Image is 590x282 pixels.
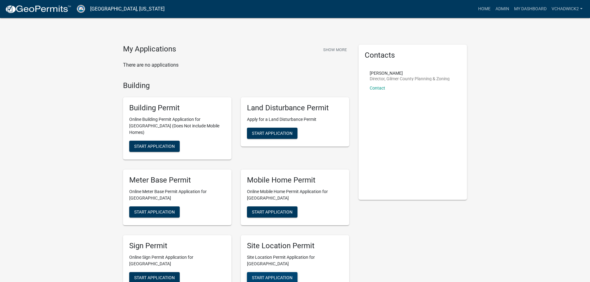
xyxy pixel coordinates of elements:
a: VChadwick2 [549,3,585,15]
p: Online Building Permit Application for [GEOGRAPHIC_DATA] (Does Not include Mobile Homes) [129,116,225,136]
p: Site Location Permit Application for [GEOGRAPHIC_DATA] [247,254,343,267]
p: Online Mobile Home Permit Application for [GEOGRAPHIC_DATA] [247,188,343,201]
span: Start Application [252,209,293,214]
span: Start Application [252,131,293,136]
h4: Building [123,81,349,90]
a: [GEOGRAPHIC_DATA], [US_STATE] [90,4,165,14]
button: Start Application [129,206,180,218]
a: Contact [370,86,385,90]
p: There are no applications [123,61,349,69]
button: Show More [321,45,349,55]
button: Start Application [247,128,297,139]
button: Start Application [247,206,297,218]
h5: Building Permit [129,104,225,112]
h5: Meter Base Permit [129,176,225,185]
h5: Land Disturbance Permit [247,104,343,112]
button: Start Application [129,141,180,152]
p: Online Meter Base Permit Application for [GEOGRAPHIC_DATA] [129,188,225,201]
span: Start Application [134,144,175,149]
p: Apply for a Land Disturbance Permit [247,116,343,123]
h4: My Applications [123,45,176,54]
a: My Dashboard [512,3,549,15]
span: Start Application [134,209,175,214]
h5: Mobile Home Permit [247,176,343,185]
a: Home [476,3,493,15]
span: Start Application [134,275,175,280]
p: [PERSON_NAME] [370,71,450,75]
h5: Sign Permit [129,241,225,250]
img: Gilmer County, Georgia [76,5,85,13]
span: Start Application [252,275,293,280]
h5: Site Location Permit [247,241,343,250]
p: Online Sign Permit Application for [GEOGRAPHIC_DATA] [129,254,225,267]
h5: Contacts [365,51,461,60]
a: Admin [493,3,512,15]
p: Director, Gilmer County Planning & Zoning [370,77,450,81]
